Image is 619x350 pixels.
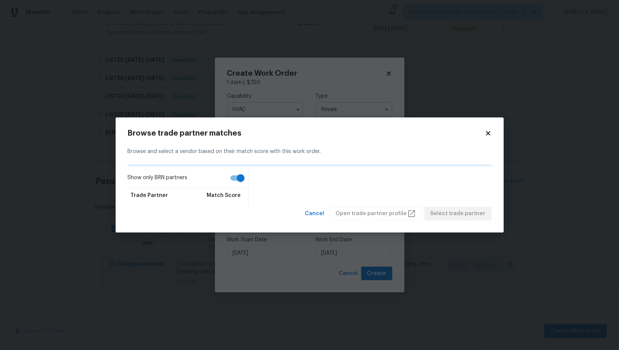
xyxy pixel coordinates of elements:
h2: Browse trade partner matches [128,130,485,137]
span: Trade Partner [131,192,168,199]
button: Cancel [302,207,328,221]
div: Browse and select a vendor based on their match score with this work order. [128,139,492,165]
span: Cancel [305,209,324,219]
span: Match Score [207,192,241,199]
span: Show only BRN partners [128,174,188,182]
